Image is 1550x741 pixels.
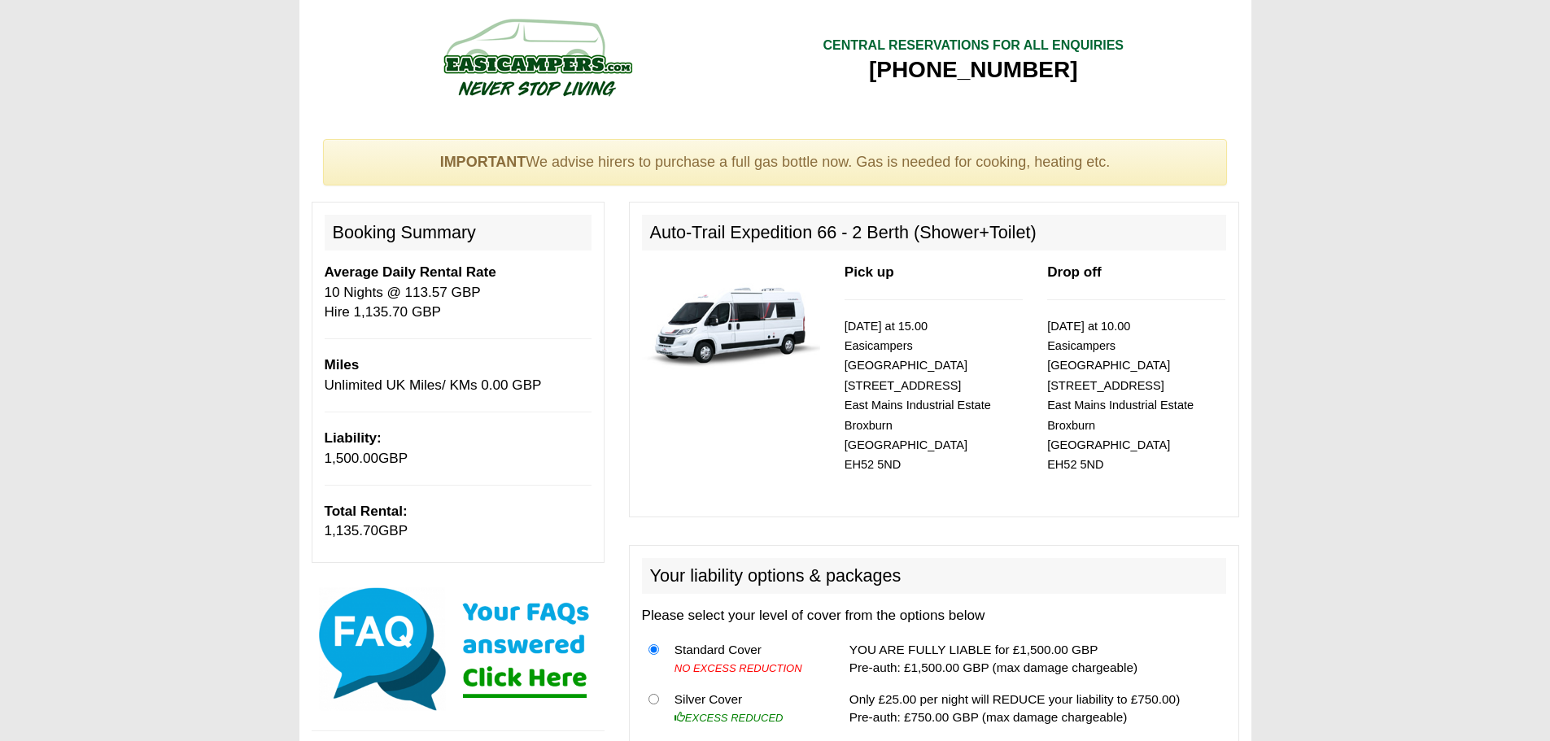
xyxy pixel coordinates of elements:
[675,712,784,724] i: EXCESS REDUCED
[325,263,592,322] p: 10 Nights @ 113.57 GBP Hire 1,135.70 GBP
[843,634,1226,684] td: YOU ARE FULLY LIABLE for £1,500.00 GBP Pre-auth: £1,500.00 GBP (max damage chargeable)
[323,139,1228,186] div: We advise hirers to purchase a full gas bottle now. Gas is needed for cooking, heating etc.
[675,662,802,674] i: NO EXCESS REDUCTION
[1047,320,1194,472] small: [DATE] at 10.00 Easicampers [GEOGRAPHIC_DATA] [STREET_ADDRESS] East Mains Industrial Estate Broxb...
[325,503,408,519] b: Total Rental:
[325,430,382,446] b: Liability:
[325,429,592,469] p: GBP
[325,502,592,542] p: GBP
[823,55,1124,85] div: [PHONE_NUMBER]
[642,606,1226,625] p: Please select your level of cover from the options below
[325,357,360,373] b: Miles
[668,683,824,733] td: Silver Cover
[642,215,1226,251] h2: Auto-Trail Expedition 66 - 2 Berth (Shower+Toilet)
[1047,264,1101,280] b: Drop off
[312,584,605,714] img: Click here for our most common FAQs
[845,264,894,280] b: Pick up
[382,12,692,102] img: campers-checkout-logo.png
[845,320,991,472] small: [DATE] at 15.00 Easicampers [GEOGRAPHIC_DATA] [STREET_ADDRESS] East Mains Industrial Estate Broxb...
[823,37,1124,55] div: CENTRAL RESERVATIONS FOR ALL ENQUIRIES
[325,264,496,280] b: Average Daily Rental Rate
[325,451,379,466] span: 1,500.00
[325,215,592,251] h2: Booking Summary
[325,355,592,395] p: Unlimited UK Miles/ KMs 0.00 GBP
[843,683,1226,733] td: Only £25.00 per night will REDUCE your liability to £750.00) Pre-auth: £750.00 GBP (max damage ch...
[642,558,1226,594] h2: Your liability options & packages
[642,263,820,377] img: 339.jpg
[440,154,526,170] strong: IMPORTANT
[668,634,824,684] td: Standard Cover
[325,523,379,538] span: 1,135.70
